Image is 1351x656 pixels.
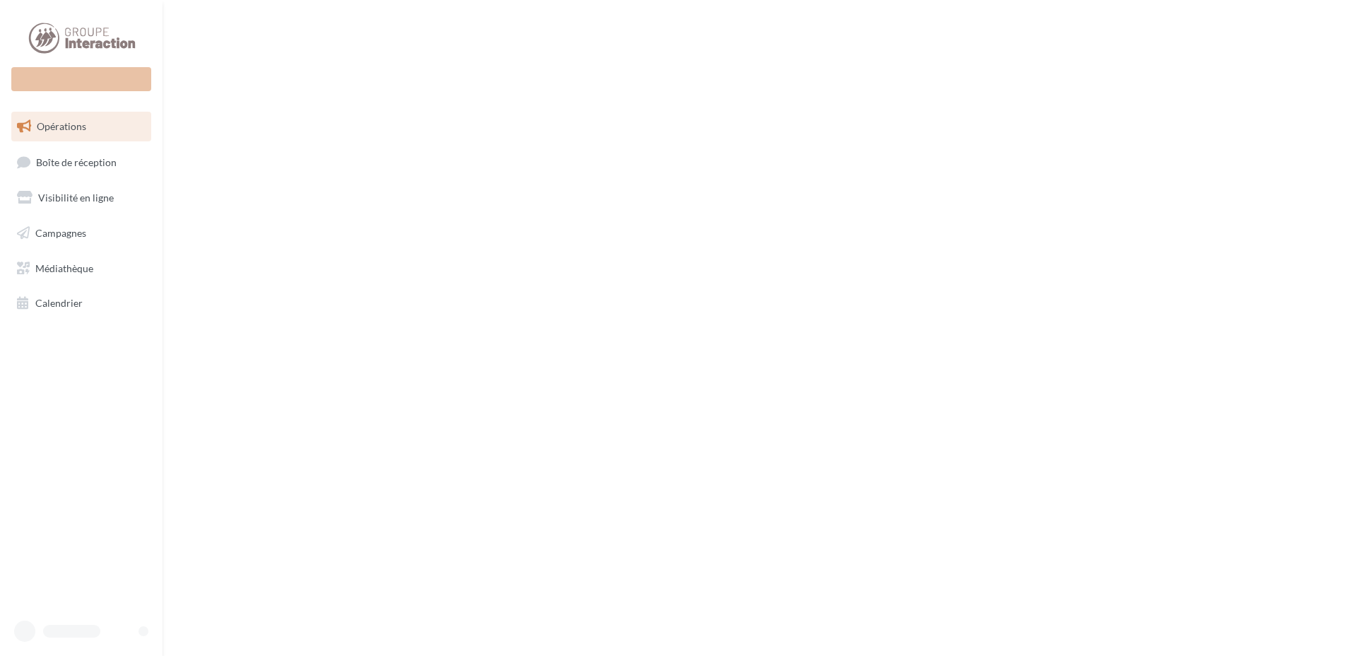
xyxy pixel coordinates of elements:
[8,112,154,141] a: Opérations
[8,254,154,283] a: Médiathèque
[8,288,154,318] a: Calendrier
[35,262,93,274] span: Médiathèque
[11,67,151,91] div: Nouvelle campagne
[8,218,154,248] a: Campagnes
[8,183,154,213] a: Visibilité en ligne
[37,120,86,132] span: Opérations
[38,192,114,204] span: Visibilité en ligne
[36,156,117,168] span: Boîte de réception
[8,147,154,177] a: Boîte de réception
[35,297,83,309] span: Calendrier
[35,227,86,239] span: Campagnes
